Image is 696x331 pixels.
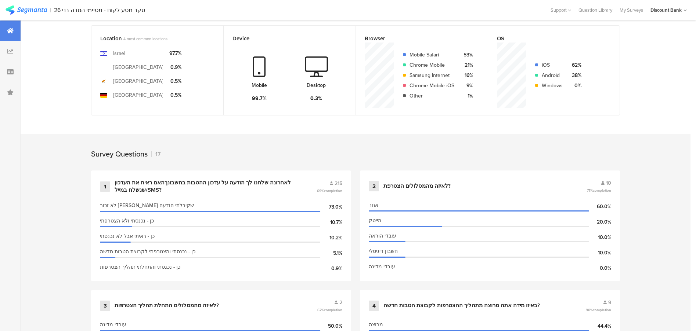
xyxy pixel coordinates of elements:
div: Chrome Mobile iOS [410,82,454,89]
div: 1 [100,181,110,192]
div: 38% [569,71,581,79]
div: 99.7% [252,95,267,102]
div: 53% [460,51,473,59]
span: אחר [369,201,378,209]
div: Desktop [307,81,326,89]
div: Device [232,34,335,43]
img: segmanta logo [6,5,47,15]
span: completion [324,188,342,194]
span: 4 most common locations [123,36,167,42]
div: לאיזה מהמסלולים התחלת תהליך הצטרפות? [115,302,219,309]
div: Survey Questions [91,148,148,159]
div: 50.0% [320,322,342,330]
a: Question Library [575,7,616,14]
div: באיזו מידה אתה מרוצה מתהליך ההצטרפות לקבוצת הטבות חדשה? [383,302,540,309]
span: כן - נכנסתי ולא הצטרפתי [100,217,154,225]
div: Location [100,34,202,43]
div: סקר מסע לקוח - מסיימי הטבה בני 26 [54,7,145,14]
div: 44.4% [589,322,611,330]
span: 71% [587,188,611,193]
span: חשבון דיגיטלי [369,247,398,255]
div: Israel [113,49,125,57]
div: 0.5% [169,77,181,85]
div: 97.7% [169,49,181,57]
div: Browser [365,34,467,43]
span: 10 [606,179,611,187]
div: [GEOGRAPHIC_DATA] [113,91,163,99]
div: 60.0% [589,203,611,210]
div: לאחרונה שלחנו לך הודעה על עדכון ההטבות בחשבונךהאם ראית את העדכון שנשלח במייל/SMS? [115,179,299,194]
a: My Surveys [616,7,647,14]
span: כן - נכנסתי והצטרפתי לקבוצת הטבות חדשה [100,248,195,255]
span: עובדי מדינה [100,321,126,328]
div: 10.0% [589,233,611,241]
span: 90% [586,307,611,313]
div: 3 [100,301,110,311]
div: Discount Bank [650,7,682,14]
span: עובדי הוראה [369,232,396,240]
span: 67% [317,307,342,313]
span: מרוצה [369,321,383,328]
span: 215 [335,180,342,187]
div: Android [542,71,563,79]
span: הייטק [369,217,381,224]
div: 2 [369,181,379,191]
div: | [50,6,51,14]
div: 10.7% [320,218,342,226]
div: 9% [460,82,473,89]
div: 4 [369,301,379,311]
div: 1% [460,92,473,100]
span: completion [593,307,611,313]
span: כן - ראיתי אבל לא נכנסתי [100,232,155,240]
div: 0% [569,82,581,89]
div: 5.1% [320,249,342,257]
div: OS [497,34,599,43]
span: עובדי מדינה [369,263,395,271]
div: 21% [460,61,473,69]
span: completion [593,188,611,193]
div: Other [410,92,454,100]
div: Mobile Safari [410,51,454,59]
div: iOS [542,61,563,69]
div: 73.0% [320,203,342,211]
div: 17 [151,150,161,158]
div: 16% [460,71,473,79]
span: 9 [608,299,611,306]
span: כן - נכנסתי והתחלתי תהליך הצטרפות [100,263,180,271]
div: לאיזה מהמסלולים הצטרפת? [383,183,451,190]
span: לא זכור [PERSON_NAME] שקיבלתי הודעה [100,202,194,209]
div: 0.9% [320,265,342,272]
div: Support [551,4,571,16]
div: 20.0% [589,218,611,226]
div: 0.5% [169,91,181,99]
div: 10.2% [320,234,342,242]
div: [GEOGRAPHIC_DATA] [113,63,163,71]
div: 0.0% [589,264,611,272]
div: 62% [569,61,581,69]
div: [GEOGRAPHIC_DATA] [113,77,163,85]
div: Mobile [252,81,267,89]
span: 2 [339,299,342,306]
div: Samsung Internet [410,71,454,79]
span: completion [324,307,342,313]
div: 10.0% [589,249,611,257]
div: 0.3% [310,95,322,102]
span: 69% [317,188,342,194]
div: Chrome Mobile [410,61,454,69]
div: Windows [542,82,563,89]
div: 0.9% [169,63,181,71]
